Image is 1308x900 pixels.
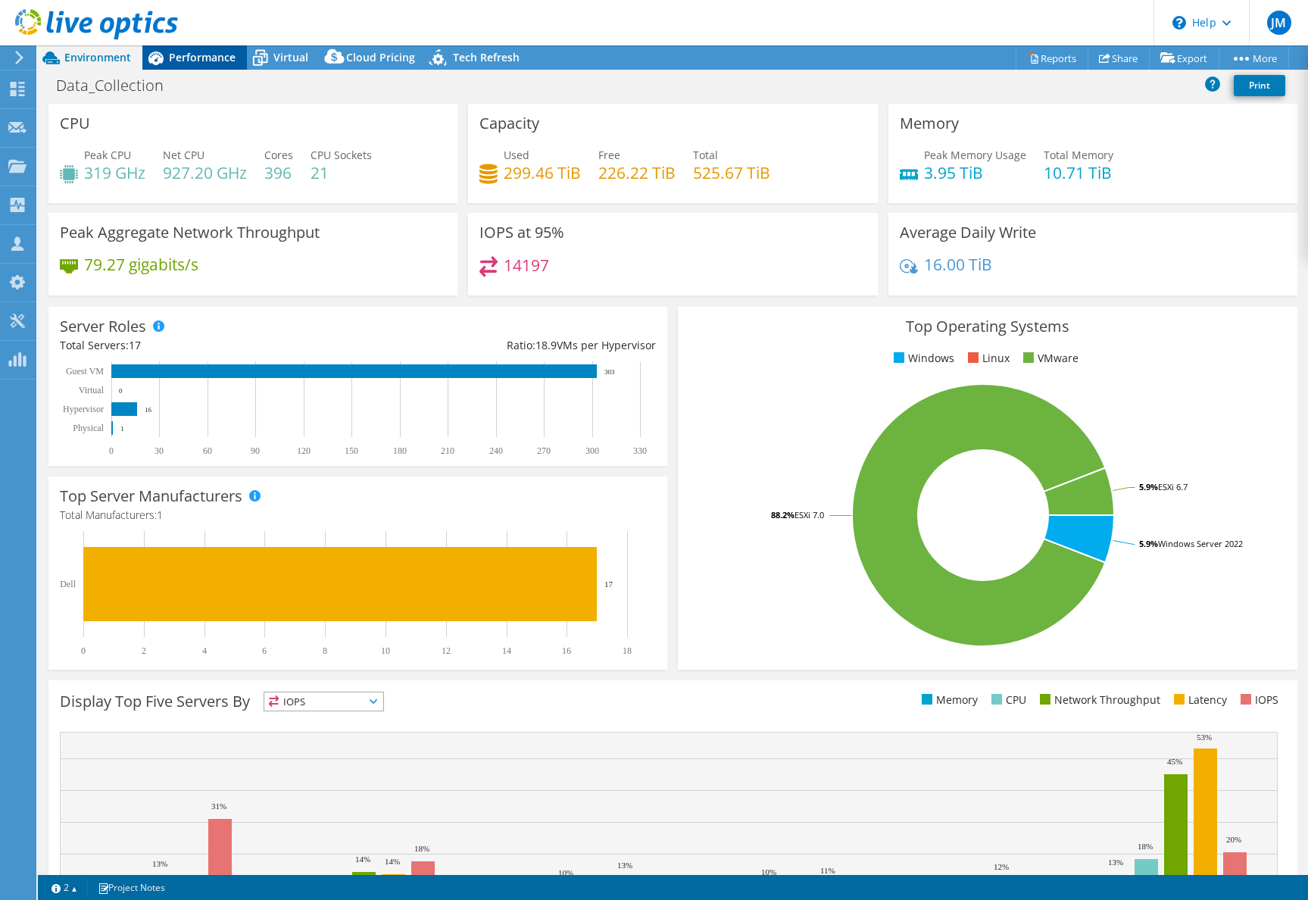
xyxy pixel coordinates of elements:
tspan: Windows Server 2022 [1158,538,1243,549]
text: Virtual [79,385,105,395]
span: 18.9 [535,338,557,352]
h4: 79.27 gigabits/s [84,256,198,273]
text: 150 [345,445,358,456]
text: 12% [994,862,1009,871]
text: 0 [119,387,123,395]
text: 10% [761,867,776,877]
text: 18% [1138,842,1153,851]
text: 14% [355,855,370,864]
h3: Server Roles [60,318,146,335]
text: 8 [323,645,327,656]
text: 11% [820,866,835,875]
div: Total Servers: [60,337,358,354]
h4: 226.22 TiB [598,164,676,181]
text: 53% [1197,733,1212,742]
span: 1 [157,508,163,522]
text: 20% [1226,835,1241,844]
text: 10 [381,645,390,656]
tspan: 88.2% [771,509,794,520]
tspan: ESXi 7.0 [794,509,824,520]
text: Guest VM [66,366,104,377]
h4: 10.71 TiB [1044,164,1113,181]
span: Peak Memory Usage [924,148,1026,162]
h4: 14197 [504,257,549,273]
span: Tech Refresh [453,50,520,64]
text: 270 [537,445,551,456]
h4: Total Manufacturers: [60,507,656,523]
text: 90 [251,445,260,456]
text: 16 [145,406,152,414]
h4: 3.95 TiB [924,164,1026,181]
a: 2 [41,878,88,897]
text: 10% [558,868,573,877]
text: 31% [211,802,226,811]
li: Windows [890,350,954,367]
h3: CPU [60,115,90,132]
a: Reports [1016,46,1088,70]
text: 14% [385,857,400,866]
text: Dell [60,579,76,589]
span: Peak CPU [84,148,131,162]
a: Share [1088,46,1150,70]
h3: Capacity [479,115,539,132]
text: 30 [155,445,164,456]
text: 18% [414,844,429,853]
h4: 299.46 TiB [504,164,581,181]
h4: 927.20 GHz [163,164,247,181]
text: 16 [562,645,571,656]
h4: 21 [311,164,372,181]
text: 13% [1108,858,1123,867]
text: Hypervisor [63,404,104,414]
li: Memory [918,692,978,708]
text: 180 [393,445,407,456]
span: Cloud Pricing [346,50,415,64]
h4: 525.67 TiB [693,164,770,181]
tspan: 5.9% [1139,481,1158,492]
text: 300 [585,445,599,456]
text: 17 [604,580,613,589]
text: 18 [623,645,632,656]
li: IOPS [1237,692,1278,708]
li: Linux [964,350,1010,367]
text: 6 [262,645,267,656]
text: 12 [442,645,451,656]
a: Export [1149,46,1219,70]
h4: 319 GHz [84,164,145,181]
li: Latency [1170,692,1227,708]
span: Environment [64,50,131,64]
text: 13% [617,861,632,870]
span: JM [1267,11,1291,35]
span: Performance [169,50,236,64]
text: 240 [489,445,503,456]
svg: \n [1172,16,1186,30]
text: 303 [604,368,615,376]
span: Used [504,148,529,162]
a: Project Notes [87,878,176,897]
h3: Peak Aggregate Network Throughput [60,224,320,241]
a: Print [1234,75,1285,96]
text: 0 [81,645,86,656]
span: Virtual [273,50,308,64]
h3: Memory [900,115,959,132]
span: IOPS [264,692,383,711]
h1: Data_Collection [49,77,187,94]
text: 1 [120,425,124,433]
div: Ratio: VMs per Hypervisor [358,337,657,354]
span: Total [693,148,718,162]
span: 17 [129,338,141,352]
span: Cores [264,148,293,162]
text: 120 [297,445,311,456]
text: 330 [633,445,647,456]
h4: 16.00 TiB [924,256,992,273]
h3: IOPS at 95% [479,224,564,241]
tspan: ESXi 6.7 [1158,481,1188,492]
span: CPU Sockets [311,148,372,162]
text: 8% [590,874,601,883]
span: Total Memory [1044,148,1113,162]
span: Net CPU [163,148,204,162]
li: Network Throughput [1036,692,1160,708]
tspan: 5.9% [1139,538,1158,549]
text: 2 [142,645,146,656]
text: 13% [152,859,167,868]
h4: 396 [264,164,293,181]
